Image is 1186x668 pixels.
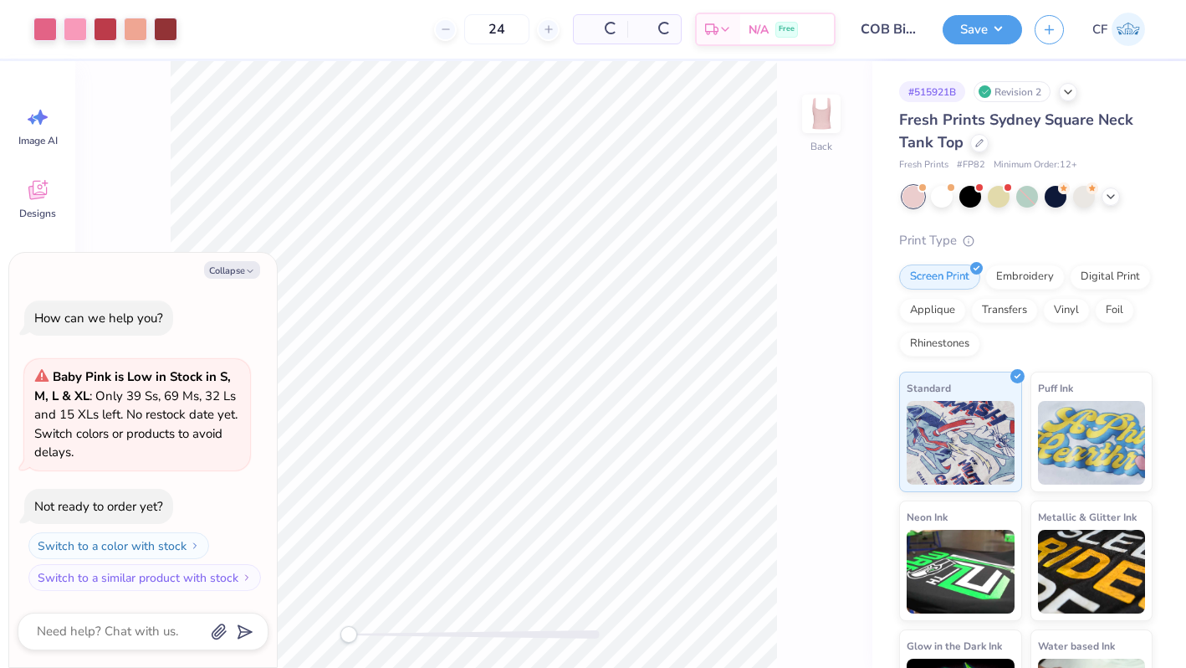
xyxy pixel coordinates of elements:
[1112,13,1145,46] img: Cameryn Freeman
[985,265,1065,290] div: Embroidery
[805,97,838,131] img: Back
[810,139,832,154] div: Back
[971,298,1038,323] div: Transfers
[340,626,357,643] div: Accessibility label
[34,368,231,404] strong: Baby Pink is Low in Stock in S, M, L & XL
[974,81,1051,102] div: Revision 2
[28,564,261,591] button: Switch to a similar product with stock
[204,261,260,279] button: Collapse
[899,110,1133,152] span: Fresh Prints Sydney Square Neck Tank Top
[19,207,56,220] span: Designs
[190,541,200,551] img: Switch to a color with stock
[848,13,930,46] input: Untitled Design
[907,637,1002,655] span: Glow in the Dark Ink
[1085,13,1153,46] a: CF
[899,231,1153,250] div: Print Type
[1092,20,1107,39] span: CF
[899,265,980,290] div: Screen Print
[899,81,965,102] div: # 515921B
[1070,265,1151,290] div: Digital Print
[779,23,795,35] span: Free
[994,158,1077,172] span: Minimum Order: 12 +
[34,310,163,326] div: How can we help you?
[34,498,163,515] div: Not ready to order yet?
[1038,530,1146,614] img: Metallic & Glitter Ink
[1038,508,1137,526] span: Metallic & Glitter Ink
[464,14,529,44] input: – –
[1038,637,1115,655] span: Water based Ink
[899,298,966,323] div: Applique
[907,401,1015,485] img: Standard
[899,158,948,172] span: Fresh Prints
[943,15,1022,44] button: Save
[18,134,58,147] span: Image AI
[242,573,252,583] img: Switch to a similar product with stock
[28,532,209,559] button: Switch to a color with stock
[907,508,948,526] span: Neon Ink
[1043,298,1090,323] div: Vinyl
[749,21,769,39] span: N/A
[957,158,985,172] span: # FP82
[907,530,1015,614] img: Neon Ink
[34,368,238,460] span: : Only 39 Ss, 69 Ms, 32 Ls and 15 XLs left. No restock date yet. Switch colors or products to avo...
[899,331,980,357] div: Rhinestones
[1038,401,1146,485] img: Puff Ink
[907,379,951,397] span: Standard
[1038,379,1073,397] span: Puff Ink
[1095,298,1134,323] div: Foil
